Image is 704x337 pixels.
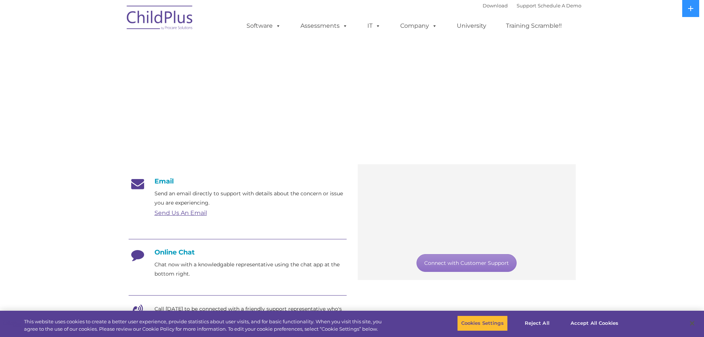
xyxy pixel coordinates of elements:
[293,18,355,33] a: Assessments
[483,3,508,9] a: Download
[123,0,197,37] img: ChildPlus by Procare Solutions
[154,209,207,216] a: Send Us An Email
[154,189,347,208] p: Send an email directly to support with details about the concern or issue you are experiencing.
[393,18,445,33] a: Company
[517,3,536,9] a: Support
[129,177,347,185] h4: Email
[483,3,581,9] font: |
[360,18,388,33] a: IT
[24,318,387,333] div: This website uses cookies to create a better user experience, provide statistics about user visit...
[514,316,560,331] button: Reject All
[538,3,581,9] a: Schedule A Demo
[567,316,622,331] button: Accept All Cookies
[449,18,494,33] a: University
[239,18,288,33] a: Software
[154,260,347,279] p: Chat now with a knowledgable representative using the chat app at the bottom right.
[154,304,347,323] p: Call [DATE] to be connected with a friendly support representative who's eager to help.
[684,315,700,331] button: Close
[129,248,347,256] h4: Online Chat
[457,316,508,331] button: Cookies Settings
[499,18,569,33] a: Training Scramble!!
[416,254,517,272] a: Connect with Customer Support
